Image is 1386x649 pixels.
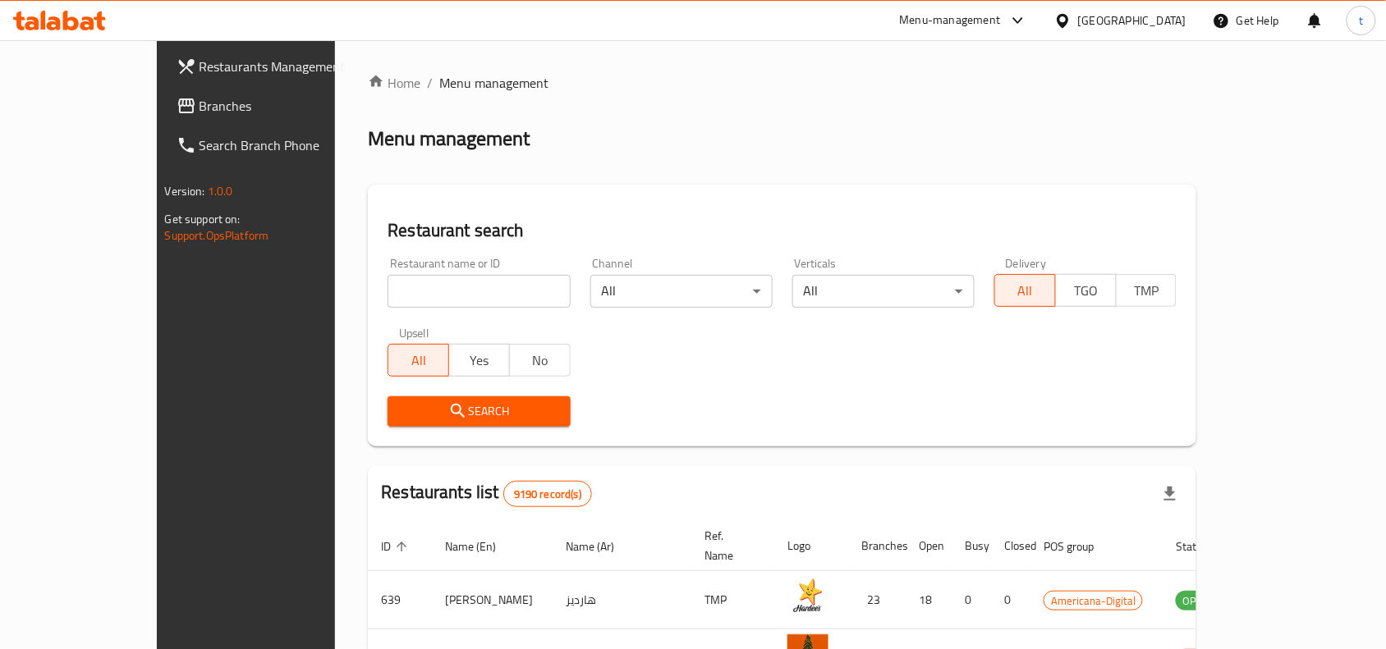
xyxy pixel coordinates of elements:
img: Hardee's [787,576,828,617]
span: Version: [165,181,205,202]
span: Status [1176,537,1229,556]
span: TMP [1123,279,1171,303]
div: Export file [1150,474,1190,514]
td: 0 [952,571,991,629]
th: Logo [774,521,848,571]
span: Branches [200,96,375,116]
span: 1.0.0 [208,181,233,202]
span: POS group [1044,537,1115,556]
span: Get support on: [165,208,241,230]
th: Closed [991,521,1030,571]
td: 18 [906,571,952,629]
span: Ref. Name [704,526,755,565]
span: 9190 record(s) [504,487,591,502]
button: TGO [1055,274,1117,307]
h2: Restaurants list [381,480,592,507]
div: OPEN [1176,591,1216,610]
span: ID [381,537,412,556]
a: Search Branch Phone [163,126,388,165]
a: Branches [163,86,388,126]
th: Branches [848,521,906,571]
button: No [509,344,571,377]
a: Home [368,73,420,93]
li: / [427,73,433,93]
div: [GEOGRAPHIC_DATA] [1078,11,1186,30]
span: Name (Ar) [566,537,636,556]
button: TMP [1116,274,1177,307]
div: Menu-management [900,11,1001,30]
span: All [395,349,443,372]
div: Total records count [503,481,592,507]
button: Yes [448,344,510,377]
button: All [388,344,449,377]
span: Yes [456,349,503,372]
td: 0 [991,571,1030,629]
td: 23 [848,571,906,629]
a: Support.OpsPlatform [165,225,269,246]
span: t [1359,11,1363,30]
button: Search [388,396,570,427]
span: Search [401,401,557,422]
span: TGO [1062,279,1110,303]
button: All [994,274,1056,307]
div: All [590,275,773,308]
span: Restaurants Management [200,57,375,76]
td: هارديز [553,571,691,629]
th: Busy [952,521,991,571]
a: Restaurants Management [163,47,388,86]
label: Delivery [1006,258,1047,269]
nav: breadcrumb [368,73,1196,93]
label: Upsell [399,327,429,339]
span: No [516,349,564,372]
span: Name (En) [445,537,517,556]
span: Menu management [439,73,548,93]
span: Search Branch Phone [200,135,375,155]
span: Americana-Digital [1044,592,1142,610]
td: 639 [368,571,432,629]
td: [PERSON_NAME] [432,571,553,629]
span: OPEN [1176,592,1216,610]
span: All [1002,279,1049,303]
th: Open [906,521,952,571]
input: Search for restaurant name or ID.. [388,275,570,308]
h2: Restaurant search [388,218,1177,243]
td: TMP [691,571,774,629]
div: All [792,275,975,308]
h2: Menu management [368,126,530,152]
